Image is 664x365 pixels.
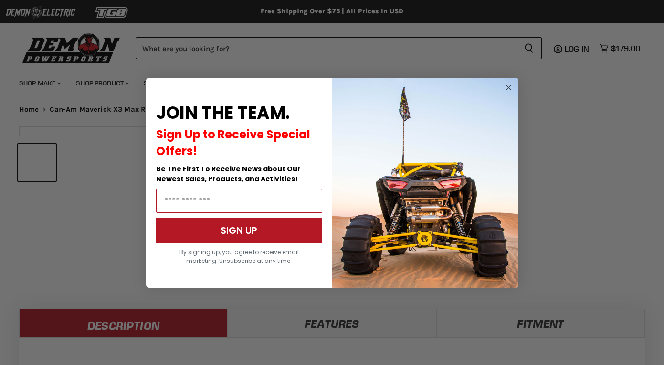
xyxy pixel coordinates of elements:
button: Close dialog [503,82,515,94]
input: Email Address [156,189,322,213]
img: a9095488-b6e7-41ba-879d-588abfab540b.jpeg [332,78,518,288]
span: Be The First To Receive News about Our Newest Sales, Products, and Activities! [156,164,301,184]
span: By signing up, you agree to receive email marketing. Unsubscribe at any time. [179,248,299,265]
button: SIGN UP [156,218,322,243]
span: Sign Up to Receive Special Offers! [156,126,310,159]
span: JOIN THE TEAM. [156,101,290,125]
